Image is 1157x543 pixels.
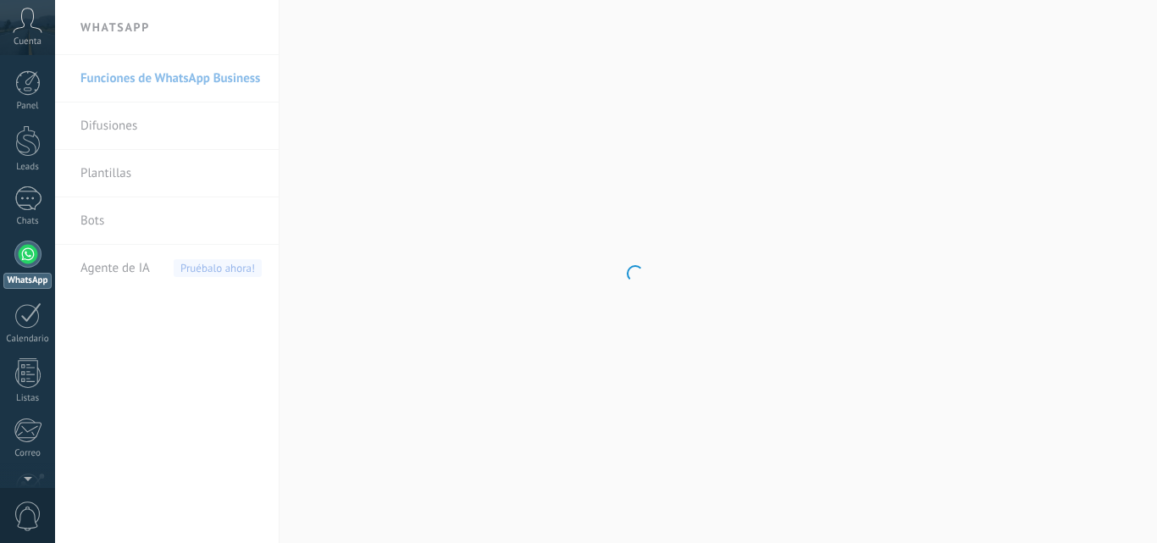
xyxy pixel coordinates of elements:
[3,216,53,227] div: Chats
[14,36,42,47] span: Cuenta
[3,334,53,345] div: Calendario
[3,393,53,404] div: Listas
[3,101,53,112] div: Panel
[3,273,52,289] div: WhatsApp
[3,448,53,459] div: Correo
[3,162,53,173] div: Leads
